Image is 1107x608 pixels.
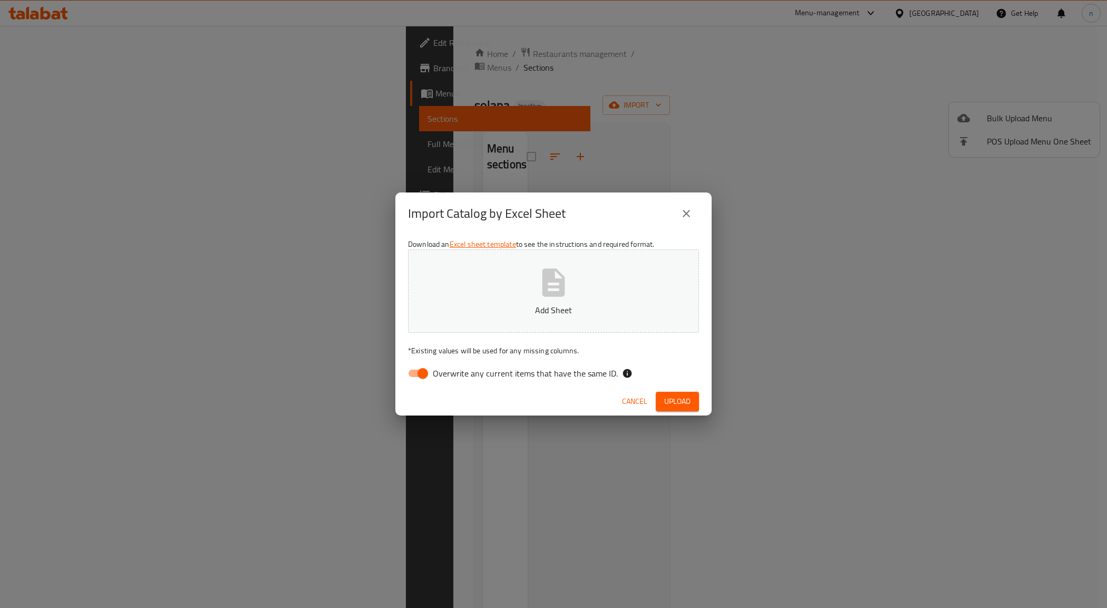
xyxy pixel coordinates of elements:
span: Overwrite any current items that have the same ID. [433,367,618,380]
button: Add Sheet [408,249,699,333]
a: Excel sheet template [450,237,516,251]
span: Cancel [622,395,647,408]
button: Cancel [618,392,652,411]
div: Download an to see the instructions and required format. [395,235,712,388]
h2: Import Catalog by Excel Sheet [408,205,566,222]
svg: If the overwrite option isn't selected, then the items that match an existing ID will be ignored ... [622,368,633,379]
span: Upload [664,395,691,408]
p: Add Sheet [424,304,683,316]
button: close [674,201,699,226]
p: Existing values will be used for any missing columns. [408,345,699,356]
button: Upload [656,392,699,411]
